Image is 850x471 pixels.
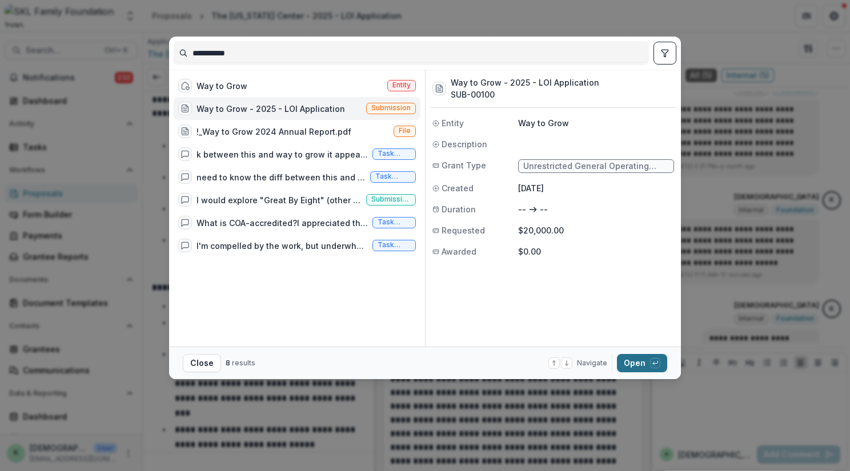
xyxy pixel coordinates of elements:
span: results [232,359,255,367]
button: Close [183,354,221,372]
p: Way to Grow [518,117,674,129]
span: Task comment [378,150,411,158]
span: Navigate [577,358,607,368]
p: $20,000.00 [518,224,674,236]
div: I would explore "Great By Eight" (other partners/funders) and Parents As Teachers curriculum as a... [197,194,362,206]
span: Created [442,182,474,194]
span: Entity [442,117,464,129]
button: Open [617,354,667,372]
p: [DATE] [518,182,674,194]
span: Task comment [375,172,411,180]
span: Requested [442,224,485,236]
span: File [399,127,411,135]
div: Way to Grow [197,80,247,92]
div: !_Way to Grow 2024 Annual Report.pdf [197,126,351,138]
span: Unrestricted General Operating Grant [523,162,669,171]
span: Description [442,138,487,150]
div: k between this and way to grow it appears way to grow has a higher ROI and not [DEMOGRAPHIC_DATA]... [197,148,368,160]
span: Task comment [378,241,411,249]
span: 8 [226,359,230,367]
div: need to know the diff between this and way to grow, really [197,171,366,183]
h3: SUB-00100 [451,88,599,100]
span: Entity [392,81,411,89]
div: I'm compelled by the work, but underwhelmed by the response to the ROI/best available evidence qu... [197,240,368,252]
span: Submission comment [371,195,411,203]
div: What is COA-accredited?I appreciated that they broke out Social ROI and BCR - aligned with the wa... [197,217,368,229]
p: -- [540,203,548,215]
span: Submission [371,104,411,112]
span: Grant Type [442,159,486,171]
span: Duration [442,203,476,215]
p: -- [518,203,526,215]
span: Task comment [378,218,411,226]
button: toggle filters [653,42,676,65]
span: Awarded [442,245,476,257]
div: Way to Grow - 2025 - LOI Application [197,103,345,115]
h3: Way to Grow - 2025 - LOI Application [451,77,599,88]
p: $0.00 [518,245,674,257]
